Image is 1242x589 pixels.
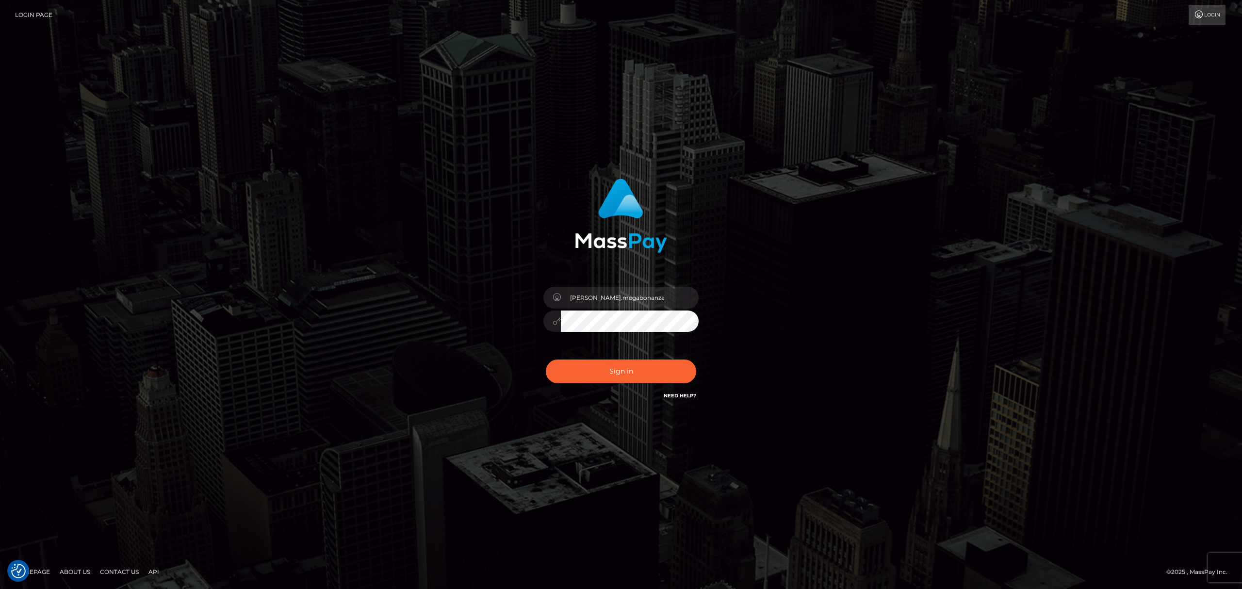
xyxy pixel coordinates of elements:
[546,360,696,383] button: Sign in
[56,564,94,579] a: About Us
[1189,5,1226,25] a: Login
[575,179,667,253] img: MassPay Login
[664,393,696,399] a: Need Help?
[11,564,54,579] a: Homepage
[15,5,52,25] a: Login Page
[561,287,699,309] input: Username...
[11,564,26,578] button: Consent Preferences
[1166,567,1235,577] div: © 2025 , MassPay Inc.
[145,564,163,579] a: API
[96,564,143,579] a: Contact Us
[11,564,26,578] img: Revisit consent button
